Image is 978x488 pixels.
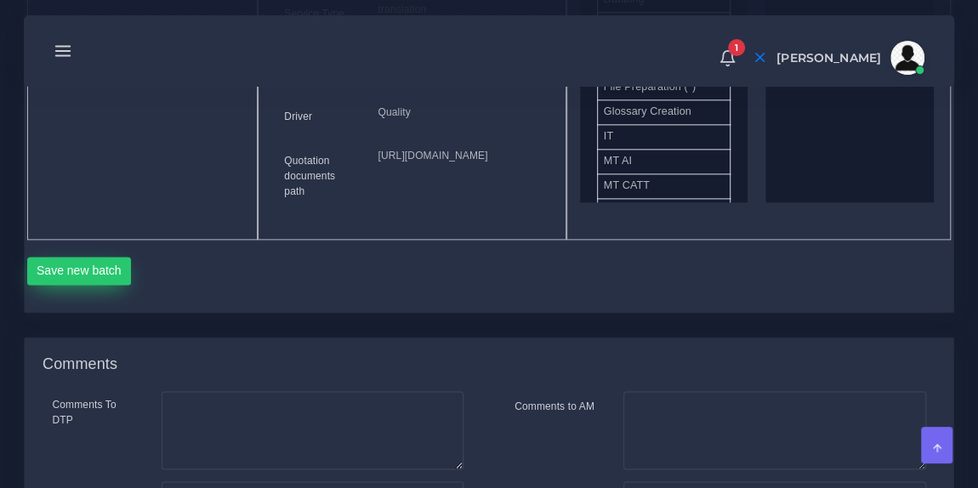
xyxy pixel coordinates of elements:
li: MT AI [597,149,731,174]
li: IT [597,124,731,150]
li: Multimedia - Other [597,198,731,224]
label: Comments to AM [515,399,594,414]
label: Comments To DTP [53,397,136,428]
li: MT CATT [597,173,731,199]
span: [PERSON_NAME] [776,52,881,64]
h4: Comments [43,355,117,374]
img: avatar [890,41,924,75]
a: [PERSON_NAME]avatar [768,41,930,75]
a: 1 [713,48,742,67]
button: Save new batch [27,257,132,286]
label: Quotation documents path [284,153,352,199]
span: 1 [728,39,745,56]
p: Quality [378,104,539,122]
li: File Preparation (*) [597,75,731,100]
p: [URL][DOMAIN_NAME] [378,147,539,165]
li: Glossary Creation [597,99,731,125]
label: Driver [284,109,312,124]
